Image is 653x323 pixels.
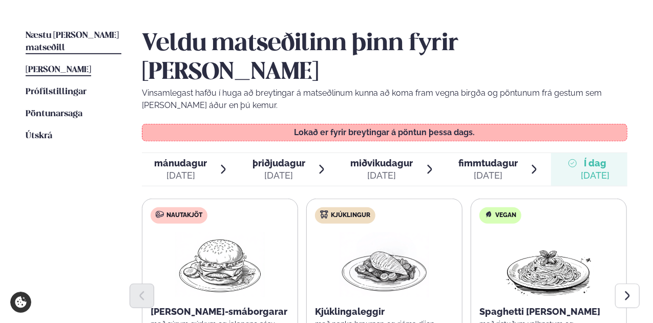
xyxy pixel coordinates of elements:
img: Spagetti.png [504,232,594,297]
span: mánudagur [154,158,207,168]
div: [DATE] [154,169,207,182]
img: Hamburger.png [175,232,265,297]
span: Pöntunarsaga [26,110,82,118]
a: Næstu [PERSON_NAME] matseðill [26,30,121,54]
p: Vinsamlegast hafðu í huga að breytingar á matseðlinum kunna að koma fram vegna birgða og pöntunum... [142,87,627,112]
p: Kjúklingaleggir [315,306,454,318]
a: [PERSON_NAME] [26,64,91,76]
span: miðvikudagur [350,158,413,168]
span: [PERSON_NAME] [26,66,91,74]
div: [DATE] [252,169,305,182]
a: Cookie settings [10,292,31,313]
span: Í dag [581,157,609,169]
div: [DATE] [350,169,413,182]
span: Næstu [PERSON_NAME] matseðill [26,31,119,52]
p: Spaghetti [PERSON_NAME] [479,306,618,318]
span: Kjúklingur [331,211,370,220]
span: Prófílstillingar [26,88,87,96]
h2: Veldu matseðilinn þinn fyrir [PERSON_NAME] [142,30,627,87]
p: Lokað er fyrir breytingar á pöntun þessa dags. [153,128,617,137]
button: Previous slide [130,284,154,308]
img: chicken.svg [320,210,328,219]
span: Vegan [495,211,516,220]
a: Útskrá [26,130,52,142]
a: Pöntunarsaga [26,108,82,120]
div: [DATE] [458,169,518,182]
span: fimmtudagur [458,158,518,168]
img: Chicken-breast.png [340,232,430,297]
img: Vegan.svg [485,210,493,219]
a: Prófílstillingar [26,86,87,98]
div: [DATE] [581,169,609,182]
button: Next slide [615,284,640,308]
span: Útskrá [26,132,52,140]
p: [PERSON_NAME]-smáborgarar [151,306,289,318]
span: Nautakjöt [166,211,202,220]
span: þriðjudagur [252,158,305,168]
img: beef.svg [156,210,164,219]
